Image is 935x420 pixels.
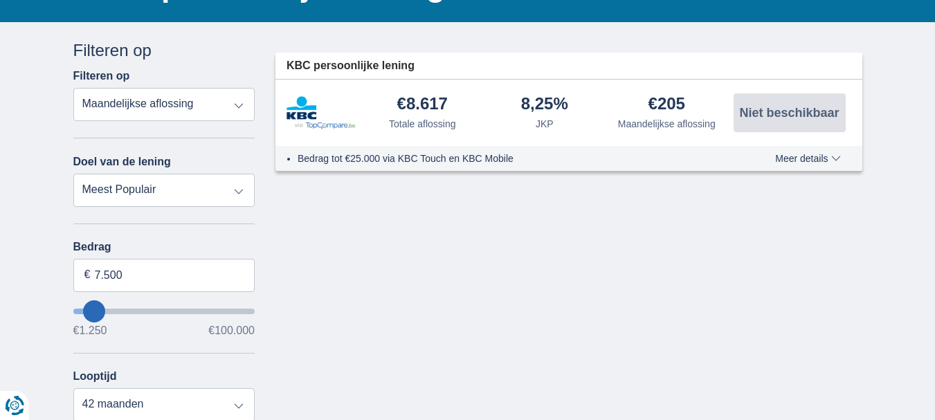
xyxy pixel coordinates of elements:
[536,117,554,131] div: JKP
[648,95,685,114] div: €205
[208,325,255,336] span: €100.000
[73,241,255,253] label: Bedrag
[73,39,255,62] div: Filteren op
[739,107,839,119] span: Niet beschikbaar
[287,96,356,129] img: product.pl.alt KBC
[73,70,130,82] label: Filteren op
[73,156,171,168] label: Doel van de lening
[73,325,107,336] span: €1.250
[84,267,91,283] span: €
[775,154,840,163] span: Meer details
[618,117,716,131] div: Maandelijkse aflossing
[765,153,851,164] button: Meer details
[73,370,117,383] label: Looptijd
[397,95,448,114] div: €8.617
[734,93,846,132] button: Niet beschikbaar
[287,58,415,74] span: KBC persoonlijke lening
[298,152,725,165] li: Bedrag tot €25.000 via KBC Touch en KBC Mobile
[521,95,568,114] div: 8,25%
[73,309,255,314] input: wantToBorrow
[389,117,456,131] div: Totale aflossing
